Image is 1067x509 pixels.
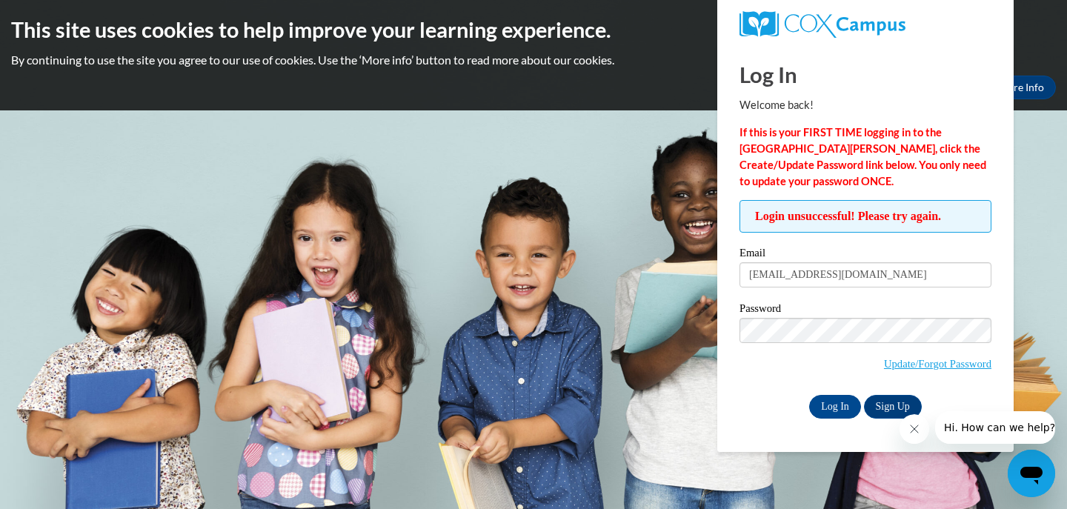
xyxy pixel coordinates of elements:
[11,15,1056,44] h2: This site uses cookies to help improve your learning experience.
[11,52,1056,68] p: By continuing to use the site you agree to our use of cookies. Use the ‘More info’ button to read...
[1008,450,1055,497] iframe: Button to launch messaging window
[884,358,991,370] a: Update/Forgot Password
[739,303,991,318] label: Password
[739,200,991,233] span: Login unsuccessful! Please try again.
[935,411,1055,444] iframe: Message from company
[986,76,1056,99] a: More Info
[900,414,929,444] iframe: Close message
[809,395,861,419] input: Log In
[739,59,991,90] h1: Log In
[739,11,905,38] img: COX Campus
[739,247,991,262] label: Email
[739,97,991,113] p: Welcome back!
[864,395,922,419] a: Sign Up
[739,126,986,187] strong: If this is your FIRST TIME logging in to the [GEOGRAPHIC_DATA][PERSON_NAME], click the Create/Upd...
[739,11,991,38] a: COX Campus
